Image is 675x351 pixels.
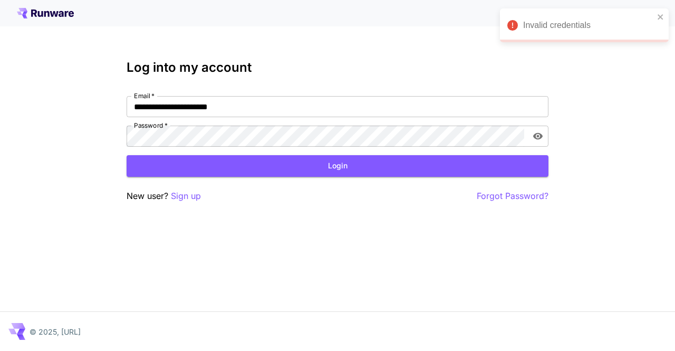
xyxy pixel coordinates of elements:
button: Forgot Password? [477,189,548,203]
div: Invalid credentials [523,19,654,32]
button: toggle password visibility [528,127,547,146]
p: New user? [127,189,201,203]
p: © 2025, [URL] [30,326,81,337]
h3: Log into my account [127,60,548,75]
button: Sign up [171,189,201,203]
button: close [657,13,664,21]
button: Login [127,155,548,177]
label: Email [134,91,155,100]
label: Password [134,121,168,130]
